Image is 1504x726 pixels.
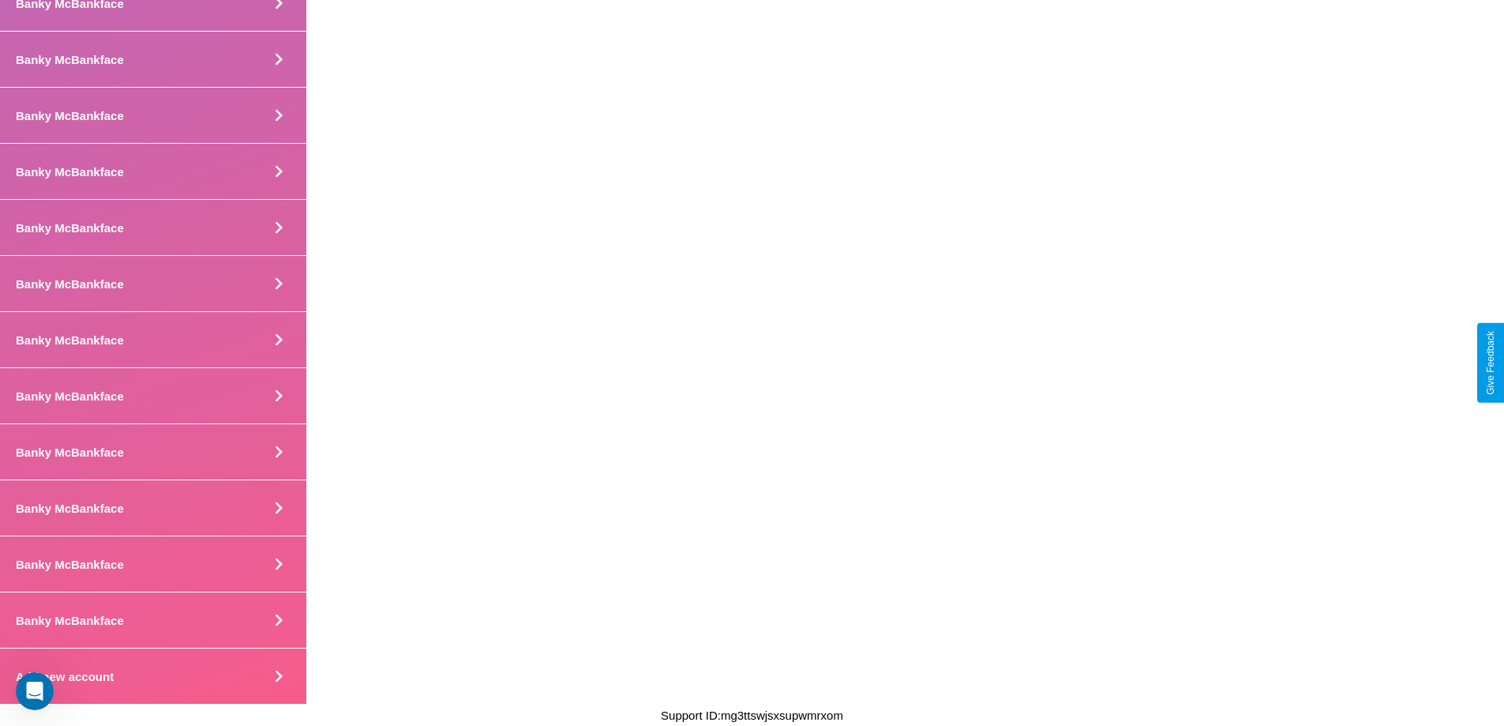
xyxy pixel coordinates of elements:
iframe: Intercom live chat [16,672,54,710]
h4: Add new account [16,670,114,683]
h4: Banky McBankface [16,502,124,515]
p: Support ID: mg3ttswjsxsupwmrxom [661,705,843,726]
h4: Banky McBankface [16,53,124,66]
h4: Banky McBankface [16,558,124,571]
div: Give Feedback [1485,331,1496,395]
h4: Banky McBankface [16,221,124,235]
h4: Banky McBankface [16,277,124,291]
h4: Banky McBankface [16,333,124,347]
h4: Banky McBankface [16,389,124,403]
h4: Banky McBankface [16,446,124,459]
h4: Banky McBankface [16,165,124,179]
h4: Banky McBankface [16,614,124,627]
h4: Banky McBankface [16,109,124,122]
